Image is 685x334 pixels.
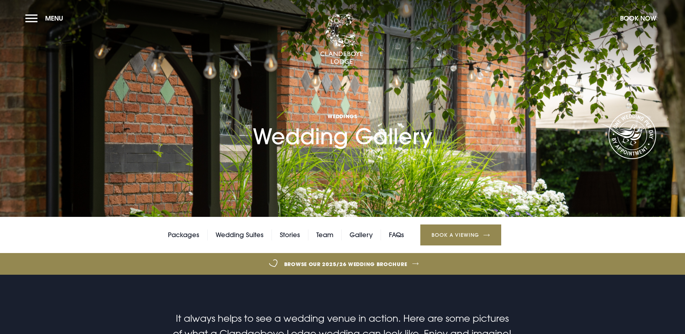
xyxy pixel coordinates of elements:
img: Clandeboye Lodge [320,14,363,65]
a: Book a Viewing [420,224,501,245]
h1: Wedding Gallery [253,71,432,149]
a: Stories [280,230,300,240]
span: Weddings [253,113,432,120]
button: Book Now [616,10,660,26]
span: Menu [45,14,63,22]
button: Menu [25,10,67,26]
a: Packages [168,230,199,240]
a: Gallery [350,230,373,240]
a: Team [316,230,333,240]
a: FAQs [389,230,404,240]
a: Wedding Suites [216,230,264,240]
